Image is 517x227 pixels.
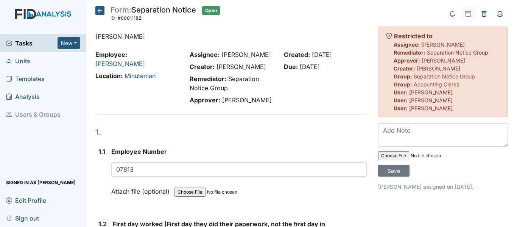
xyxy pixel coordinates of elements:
[6,212,39,224] span: Sign out
[394,49,425,56] strong: Remediator:
[221,51,271,58] span: [PERSON_NAME]
[190,63,215,70] strong: Creator:
[95,60,145,67] a: [PERSON_NAME]
[394,81,412,88] strong: Group:
[422,57,465,64] span: [PERSON_NAME]
[95,127,367,138] h1: 1.
[6,55,30,67] span: Units
[409,89,453,95] span: [PERSON_NAME]
[417,65,460,72] span: [PERSON_NAME]
[111,15,117,21] span: ID:
[394,89,408,95] strong: User:
[111,183,173,196] label: Attach file (optional)
[118,15,141,21] span: #00011182
[95,51,127,58] strong: Employee:
[414,73,475,80] span: Separation Notice Group
[6,91,40,102] span: Analysis
[409,105,453,111] span: [PERSON_NAME]
[190,75,226,83] strong: Remediator:
[98,147,105,156] label: 1.1
[6,177,76,188] span: Signed in as [PERSON_NAME]
[300,63,320,70] span: [DATE]
[421,41,465,48] span: [PERSON_NAME]
[427,49,488,56] span: Separation Notice Group
[216,63,266,70] span: [PERSON_NAME]
[111,148,167,155] span: Employee Number
[394,65,415,72] strong: Creator:
[190,96,220,104] strong: Approver:
[394,41,420,48] strong: Assignee:
[6,194,46,206] span: Edit Profile
[394,97,408,103] strong: User:
[378,165,410,177] input: Save
[95,32,367,41] p: [PERSON_NAME]
[95,72,123,80] strong: Location:
[111,6,196,23] div: Separation Notice
[284,63,298,70] strong: Due:
[222,96,272,104] span: [PERSON_NAME]
[378,183,508,191] p: [PERSON_NAME] assigned on [DATE].
[58,37,80,49] button: New
[409,97,453,103] span: [PERSON_NAME]
[394,73,412,80] strong: Group:
[414,81,459,88] span: Accounting Clerks
[284,51,310,58] strong: Created:
[202,6,220,15] span: Open
[6,39,58,48] a: Tasks
[394,57,420,64] strong: Approver:
[190,51,220,58] strong: Assignee:
[394,105,408,111] strong: User:
[312,51,332,58] span: [DATE]
[125,72,156,80] a: Minuteman
[6,73,45,85] span: Templates
[394,32,433,40] strong: Restricted to
[111,5,131,14] span: Form:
